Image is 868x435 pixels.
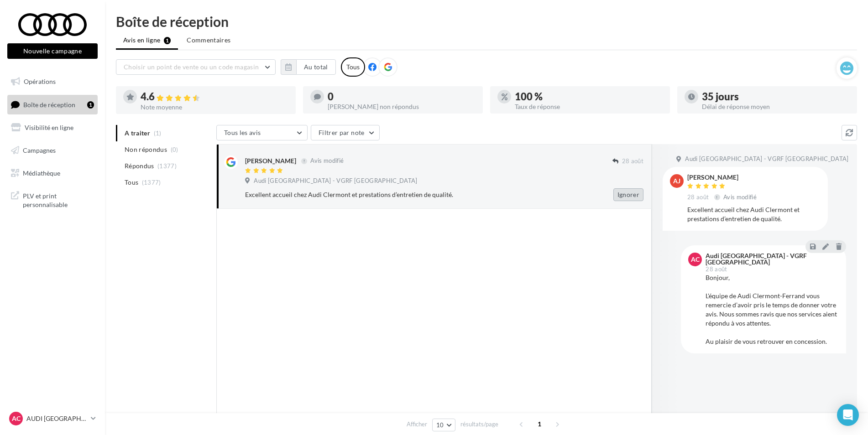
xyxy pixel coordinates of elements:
[245,156,296,166] div: [PERSON_NAME]
[125,145,167,154] span: Non répondus
[171,146,178,153] span: (0)
[837,404,859,426] div: Open Intercom Messenger
[125,178,138,187] span: Tous
[125,161,154,171] span: Répondus
[687,193,709,202] span: 28 août
[407,420,427,429] span: Afficher
[687,205,821,223] div: Excellent accueil chez Audi Clermont et prestations d’entretien de qualité.
[5,95,99,114] a: Boîte de réception1
[5,72,99,91] a: Opérations
[254,177,417,185] span: Audi [GEOGRAPHIC_DATA] - VGRF [GEOGRAPHIC_DATA]
[685,155,848,163] span: Audi [GEOGRAPHIC_DATA] - VGRF [GEOGRAPHIC_DATA]
[216,125,308,140] button: Tous les avis
[691,255,700,264] span: AC
[532,417,547,431] span: 1
[687,174,758,181] div: [PERSON_NAME]
[124,63,259,71] span: Choisir un point de vente ou un code magasin
[432,419,455,431] button: 10
[460,420,498,429] span: résultats/page
[296,59,336,75] button: Au total
[622,157,643,166] span: 28 août
[706,273,839,346] div: Bonjour, L'équipe de Audi Clermont-Ferrand vous remercie d’avoir pris le temps de donner votre av...
[12,414,21,423] span: AC
[25,124,73,131] span: Visibilité en ligne
[116,59,276,75] button: Choisir un point de vente ou un code magasin
[5,164,99,183] a: Médiathèque
[7,43,98,59] button: Nouvelle campagne
[87,101,94,109] div: 1
[702,92,850,102] div: 35 jours
[23,190,94,209] span: PLV et print personnalisable
[141,92,288,102] div: 4.6
[26,414,87,423] p: AUDI [GEOGRAPHIC_DATA]
[23,100,75,108] span: Boîte de réception
[613,188,643,201] button: Ignorer
[515,92,663,102] div: 100 %
[5,118,99,137] a: Visibilité en ligne
[245,190,584,199] div: Excellent accueil chez Audi Clermont et prestations d’entretien de qualité.
[341,57,365,77] div: Tous
[23,169,60,176] span: Médiathèque
[515,104,663,110] div: Taux de réponse
[187,36,230,45] span: Commentaires
[310,157,344,165] span: Avis modifié
[157,162,177,170] span: (1377)
[311,125,380,140] button: Filtrer par note
[723,193,757,201] span: Avis modifié
[706,253,837,265] div: Audi [GEOGRAPHIC_DATA] - VGRF [GEOGRAPHIC_DATA]
[24,78,56,85] span: Opérations
[23,146,56,154] span: Campagnes
[5,141,99,160] a: Campagnes
[116,15,857,28] div: Boîte de réception
[224,129,261,136] span: Tous les avis
[328,92,476,102] div: 0
[142,179,161,186] span: (1377)
[706,266,727,272] span: 28 août
[673,176,680,186] span: AJ
[141,104,288,110] div: Note moyenne
[281,59,336,75] button: Au total
[328,104,476,110] div: [PERSON_NAME] non répondus
[436,421,444,429] span: 10
[7,410,98,427] a: AC AUDI [GEOGRAPHIC_DATA]
[5,186,99,213] a: PLV et print personnalisable
[702,104,850,110] div: Délai de réponse moyen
